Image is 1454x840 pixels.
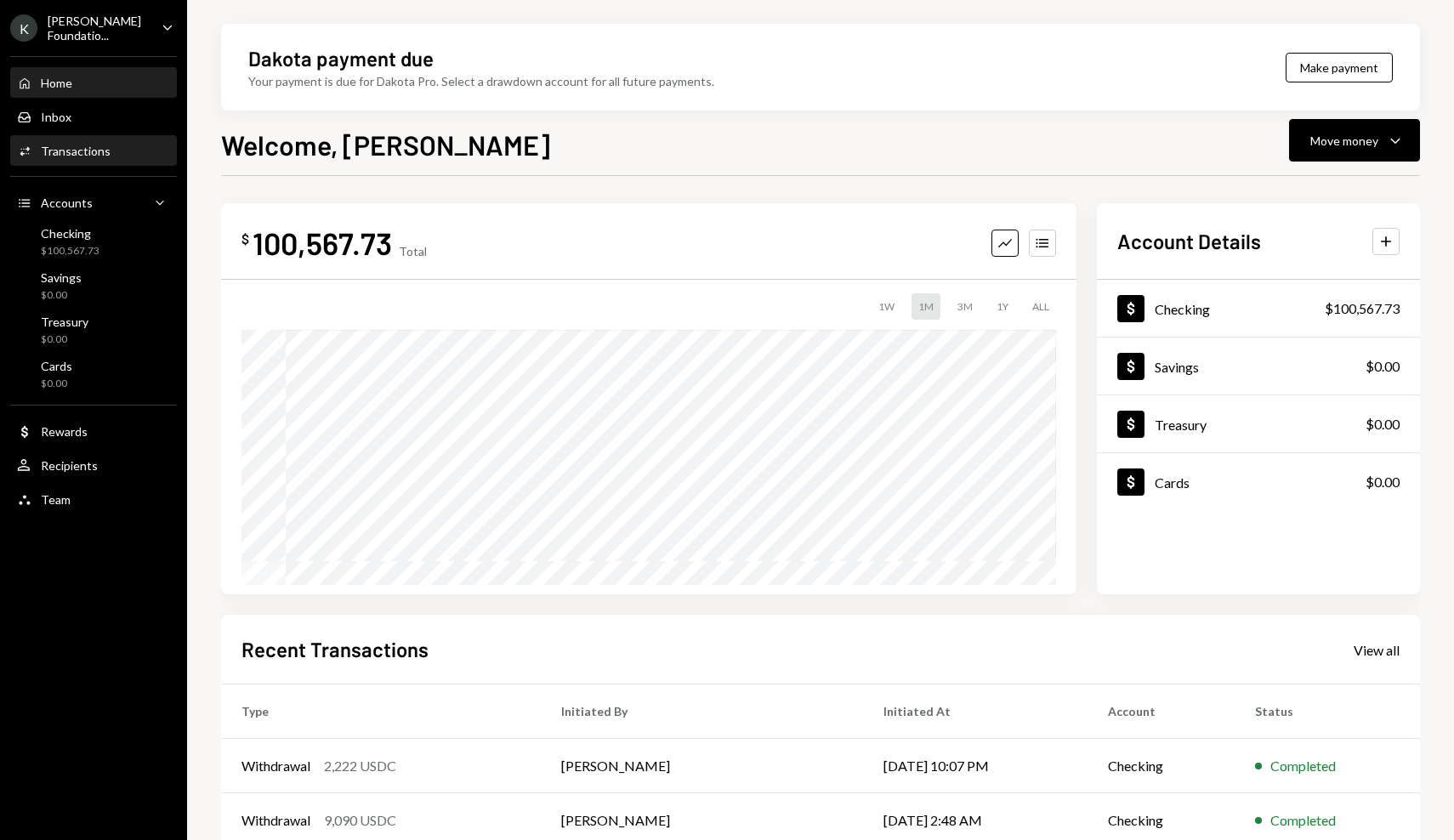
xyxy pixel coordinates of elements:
div: Treasury [1155,417,1207,433]
div: $0.00 [1366,472,1400,492]
a: Transactions [10,135,177,166]
div: Home [41,76,72,90]
div: $100,567.73 [41,244,99,258]
div: Move money [1310,132,1378,150]
div: 9,090 USDC [324,810,396,831]
div: Checking [41,226,99,241]
div: Withdrawal [241,810,310,831]
a: Cards$0.00 [1097,453,1420,510]
div: K [10,14,37,42]
div: Completed [1270,810,1336,831]
a: Cards$0.00 [10,354,177,394]
a: Inbox [10,101,177,132]
h1: Welcome, [PERSON_NAME] [221,128,550,162]
a: Accounts [10,187,177,218]
div: Cards [1155,474,1190,491]
div: $0.00 [1366,414,1400,434]
div: $0.00 [1366,356,1400,377]
div: Withdrawal [241,756,310,776]
a: Treasury$0.00 [10,309,177,350]
a: View all [1354,640,1400,659]
button: Make payment [1286,53,1393,82]
div: Treasury [41,315,88,329]
a: Rewards [10,416,177,446]
div: Dakota payment due [248,44,434,72]
div: 2,222 USDC [324,756,396,776]
div: [PERSON_NAME] Foundatio... [48,14,148,43]
th: Initiated At [863,684,1088,739]
div: 100,567.73 [253,224,392,262]
th: Status [1235,684,1421,739]
a: Treasury$0.00 [1097,395,1420,452]
td: Checking [1088,739,1235,793]
div: Accounts [41,196,93,210]
div: Cards [41,359,72,373]
div: Transactions [41,144,111,158]
th: Type [221,684,541,739]
div: $ [241,230,249,247]
div: Inbox [41,110,71,124]
div: Recipients [41,458,98,473]
div: ALL [1025,293,1056,320]
div: Completed [1270,756,1336,776]
button: Move money [1289,119,1420,162]
div: View all [1354,642,1400,659]
div: Your payment is due for Dakota Pro. Select a drawdown account for all future payments. [248,72,714,90]
a: Home [10,67,177,98]
th: Account [1088,684,1235,739]
td: [PERSON_NAME] [541,739,863,793]
a: Checking$100,567.73 [1097,280,1420,337]
div: Savings [41,270,82,285]
a: Recipients [10,450,177,480]
a: Checking$100,567.73 [10,221,177,262]
th: Initiated By [541,684,863,739]
h2: Recent Transactions [241,635,429,663]
div: $0.00 [41,332,88,347]
div: Team [41,492,71,507]
div: $0.00 [41,288,82,303]
div: 1W [872,293,901,320]
a: Savings$0.00 [1097,338,1420,394]
div: 1Y [990,293,1015,320]
div: Total [399,244,427,258]
a: Savings$0.00 [10,265,177,306]
div: $0.00 [41,377,72,391]
div: Savings [1155,359,1199,375]
div: Rewards [41,424,88,439]
a: Team [10,484,177,514]
div: 1M [912,293,940,320]
h2: Account Details [1117,227,1261,255]
div: $100,567.73 [1325,298,1400,319]
td: [DATE] 10:07 PM [863,739,1088,793]
div: 3M [951,293,980,320]
div: Checking [1155,301,1210,317]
